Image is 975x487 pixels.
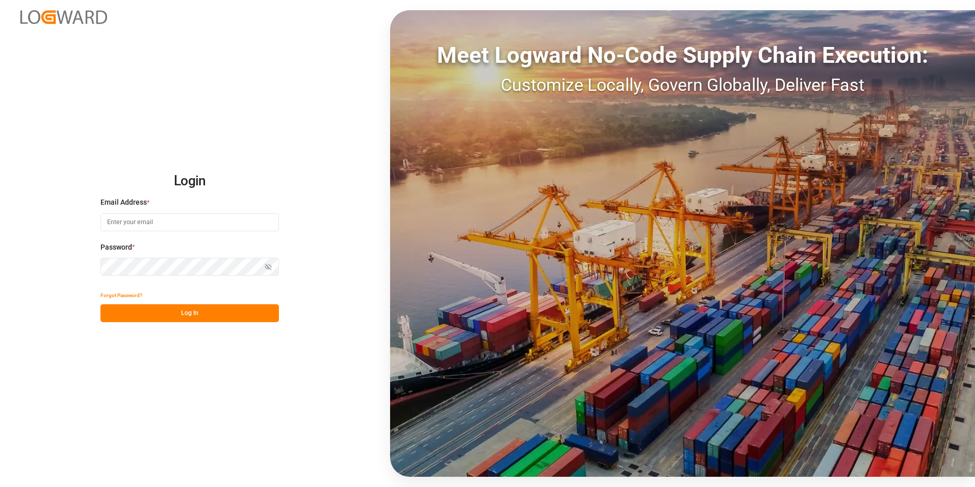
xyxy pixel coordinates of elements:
[20,10,107,24] img: Logward_new_orange.png
[100,286,142,304] button: Forgot Password?
[100,304,279,322] button: Log In
[100,197,147,208] span: Email Address
[100,165,279,198] h2: Login
[390,72,975,98] div: Customize Locally, Govern Globally, Deliver Fast
[100,213,279,231] input: Enter your email
[390,38,975,72] div: Meet Logward No-Code Supply Chain Execution:
[100,242,132,253] span: Password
